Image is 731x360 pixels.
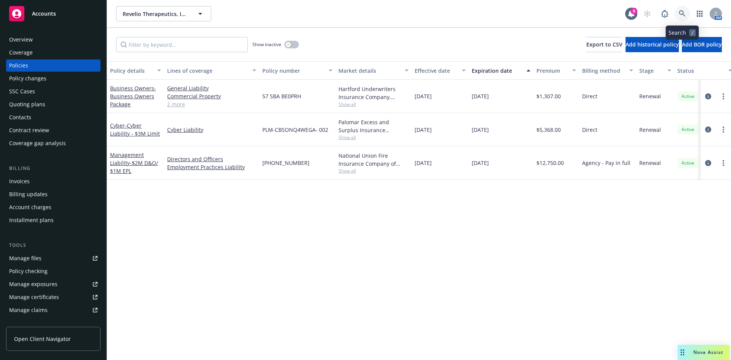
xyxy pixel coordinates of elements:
[536,67,568,75] div: Premium
[6,278,101,290] a: Manage exposures
[9,188,48,200] div: Billing updates
[338,85,409,101] div: Hartford Underwriters Insurance Company, Hartford Insurance Group
[167,92,256,100] a: Commercial Property
[6,46,101,59] a: Coverage
[6,124,101,136] a: Contract review
[719,158,728,168] a: more
[338,118,409,134] div: Palomar Excess and Surplus Insurance Company, [GEOGRAPHIC_DATA], Cowbell Cyber
[626,41,679,48] span: Add historical policy
[677,67,724,75] div: Status
[680,160,696,166] span: Active
[6,85,101,98] a: SSC Cases
[579,61,636,80] button: Billing method
[123,10,188,18] span: Revelio Therapeutics, Inc.
[472,92,489,100] span: [DATE]
[262,126,328,134] span: PLM-CBSONQ4WEGA- 002
[719,125,728,134] a: more
[9,278,57,290] div: Manage exposures
[586,41,622,48] span: Export to CSV
[582,67,625,75] div: Billing method
[338,101,409,107] span: Show all
[6,265,101,277] a: Policy checking
[338,67,400,75] div: Market details
[6,317,101,329] a: Manage BORs
[533,61,579,80] button: Premium
[32,11,56,17] span: Accounts
[9,46,33,59] div: Coverage
[682,41,722,48] span: Add BOR policy
[167,126,256,134] a: Cyber Liability
[110,85,156,108] a: Business Owners
[657,6,672,21] a: Report a Bug
[678,345,687,360] div: Drag to move
[415,92,432,100] span: [DATE]
[110,67,153,75] div: Policy details
[6,175,101,187] a: Invoices
[338,152,409,168] div: National Union Fire Insurance Company of [GEOGRAPHIC_DATA], [GEOGRAPHIC_DATA], AIG
[682,37,722,52] button: Add BOR policy
[335,61,412,80] button: Market details
[536,92,561,100] span: $1,307.00
[107,61,164,80] button: Policy details
[167,163,256,171] a: Employment Practices Liability
[6,59,101,72] a: Policies
[6,111,101,123] a: Contacts
[9,34,33,46] div: Overview
[9,59,28,72] div: Policies
[262,159,310,167] span: [PHONE_NUMBER]
[6,304,101,316] a: Manage claims
[6,3,101,24] a: Accounts
[9,265,48,277] div: Policy checking
[110,85,156,108] span: - Business Owners Package
[536,126,561,134] span: $5,368.00
[9,201,51,213] div: Account charges
[472,159,489,167] span: [DATE]
[9,111,31,123] div: Contacts
[704,125,713,134] a: circleInformation
[692,6,707,21] a: Switch app
[412,61,469,80] button: Effective date
[582,92,597,100] span: Direct
[639,126,661,134] span: Renewal
[167,155,256,163] a: Directors and Officers
[639,67,663,75] div: Stage
[6,242,101,249] div: Tools
[415,159,432,167] span: [DATE]
[9,137,66,149] div: Coverage gap analysis
[415,67,457,75] div: Effective date
[6,188,101,200] a: Billing updates
[680,93,696,100] span: Active
[693,349,723,355] span: Nova Assist
[472,67,522,75] div: Expiration date
[9,304,48,316] div: Manage claims
[6,214,101,226] a: Installment plans
[586,37,622,52] button: Export to CSV
[9,98,45,110] div: Quoting plans
[630,8,637,14] div: 9
[164,61,259,80] button: Lines of coverage
[9,291,59,303] div: Manage certificates
[14,335,71,343] span: Open Client Navigator
[582,159,630,167] span: Agency - Pay in full
[639,92,661,100] span: Renewal
[678,345,729,360] button: Nova Assist
[6,165,101,172] div: Billing
[167,67,248,75] div: Lines of coverage
[626,37,679,52] button: Add historical policy
[338,134,409,141] span: Show all
[415,126,432,134] span: [DATE]
[9,124,49,136] div: Contract review
[639,159,661,167] span: Renewal
[259,61,335,80] button: Policy number
[680,126,696,133] span: Active
[110,122,160,137] a: Cyber
[252,41,281,48] span: Show inactive
[675,6,690,21] a: Search
[719,92,728,101] a: more
[6,137,101,149] a: Coverage gap analysis
[167,100,256,108] a: 2 more
[6,291,101,303] a: Manage certificates
[582,126,597,134] span: Direct
[9,175,30,187] div: Invoices
[469,61,533,80] button: Expiration date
